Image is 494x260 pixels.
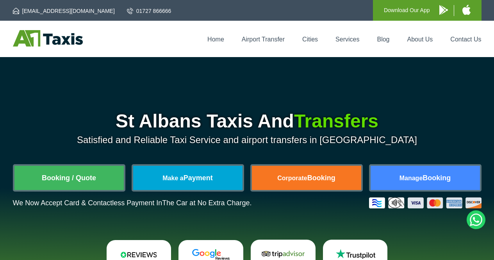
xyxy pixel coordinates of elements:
[407,36,433,43] a: About Us
[371,166,480,190] a: ManageBooking
[294,111,378,131] span: Transfers
[302,36,318,43] a: Cities
[277,175,307,181] span: Corporate
[399,175,423,181] span: Manage
[462,5,471,15] img: A1 Taxis iPhone App
[133,166,243,190] a: Make aPayment
[377,36,389,43] a: Blog
[450,36,481,43] a: Contact Us
[13,199,252,207] p: We Now Accept Card & Contactless Payment In
[260,248,307,260] img: Tripadvisor
[13,134,482,145] p: Satisfied and Reliable Taxi Service and airport transfers in [GEOGRAPHIC_DATA]
[127,7,171,15] a: 01727 866666
[13,7,115,15] a: [EMAIL_ADDRESS][DOMAIN_NAME]
[332,248,379,260] img: Trustpilot
[13,112,482,131] h1: St Albans Taxis And
[335,36,359,43] a: Services
[384,5,430,15] p: Download Our App
[242,36,285,43] a: Airport Transfer
[162,175,183,181] span: Make a
[252,166,361,190] a: CorporateBooking
[439,5,448,15] img: A1 Taxis Android App
[369,197,482,208] img: Credit And Debit Cards
[162,199,251,207] span: The Car at No Extra Charge.
[14,166,124,190] a: Booking / Quote
[207,36,224,43] a: Home
[13,30,83,47] img: A1 Taxis St Albans LTD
